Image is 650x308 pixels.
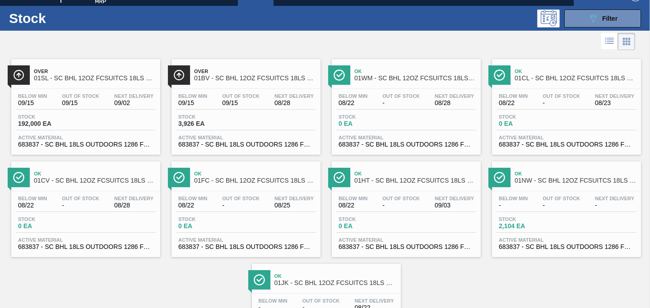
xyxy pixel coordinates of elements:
[173,69,185,81] img: Ícone
[178,114,241,120] span: Stock
[543,202,580,209] span: -
[165,52,325,155] a: ÍconeOver01BV - SC BHL 12OZ FCSUITCS 18LS OUTDOORBelow Min09/15Out Of Stock09/15Next Delivery08/2...
[114,100,153,106] span: 09/02
[18,196,47,201] span: Below Min
[5,155,165,257] a: ÍconeOk01CV - SC BHL 12OZ FCSUITCS 18LS OUTDOORBelow Min08/22Out Of Stock-Next Delivery08/28Stock...
[339,223,402,230] span: 0 EA
[515,75,636,82] span: 01CL - SC BHL 12OZ FCSUITCS 18LS OUTDOOR
[595,93,634,99] span: Next Delivery
[194,177,316,184] span: 01FC - SC BHL 12OZ FCSUITCS 18LS OUTDOOR
[178,120,241,127] span: 3,926 EA
[18,141,153,148] span: 683837 - SC BHL 18LS OUTDOORS 1286 FCSUITCS 12OZ
[18,114,81,120] span: Stock
[515,171,636,176] span: Ok
[302,298,340,303] span: Out Of Stock
[499,135,634,140] span: Active Material
[543,196,580,201] span: Out Of Stock
[34,171,156,176] span: Ok
[595,100,634,106] span: 08/23
[499,202,528,209] span: -
[114,93,153,99] span: Next Delivery
[274,93,314,99] span: Next Delivery
[178,244,314,250] span: 683837 - SC BHL 18LS OUTDOORS 1286 FCSUITCS 12OZ
[222,202,260,209] span: -
[382,93,420,99] span: Out Of Stock
[435,100,474,106] span: 08/28
[18,120,81,127] span: 192,000 EA
[173,172,185,183] img: Ícone
[178,196,207,201] span: Below Min
[18,100,47,106] span: 09/15
[354,171,476,176] span: Ok
[601,33,618,50] div: List Vision
[178,100,207,106] span: 09/15
[435,202,474,209] span: 09/03
[543,100,580,106] span: -
[274,273,396,279] span: Ok
[354,75,476,82] span: 01WM - SC BHL 12OZ FCSUITCS 18LS OUTDOOR
[339,141,474,148] span: 683837 - SC BHL 18LS OUTDOORS 1286 FCSUITCS 12OZ
[62,196,99,201] span: Out Of Stock
[274,100,314,106] span: 08/28
[382,100,420,106] span: -
[34,69,156,74] span: Over
[499,216,562,222] span: Stock
[595,202,634,209] span: -
[34,75,156,82] span: 01SL - SC BHL 12OZ FCSUITCS 18LS OUTDOOR
[564,9,641,28] button: Filter
[499,244,634,250] span: 683837 - SC BHL 18LS OUTDOORS 1286 FCSUITCS 12OZ
[222,196,260,201] span: Out Of Stock
[194,69,316,74] span: Over
[222,93,260,99] span: Out Of Stock
[178,202,207,209] span: 08/22
[339,114,402,120] span: Stock
[618,33,635,50] div: Card Vision
[334,69,345,81] img: Ícone
[222,100,260,106] span: 09/15
[339,93,367,99] span: Below Min
[62,100,99,106] span: 09/15
[194,75,316,82] span: 01BV - SC BHL 12OZ FCSUITCS 18LS OUTDOOR
[178,223,241,230] span: 0 EA
[499,223,562,230] span: 2,104 EA
[18,135,153,140] span: Active Material
[499,93,528,99] span: Below Min
[537,9,560,28] div: Programming: no user selected
[485,52,645,155] a: ÍconeOk01CL - SC BHL 12OZ FCSUITCS 18LS OUTDOORBelow Min08/22Out Of Stock-Next Delivery08/23Stock...
[18,93,47,99] span: Below Min
[165,155,325,257] a: ÍconeOk01FC - SC BHL 12OZ FCSUITCS 18LS OUTDOORBelow Min08/22Out Of Stock-Next Delivery08/25Stock...
[515,177,636,184] span: 01NW - SC BHL 12OZ FCSUITCS 18LS OUTDOOR
[178,93,207,99] span: Below Min
[178,141,314,148] span: 683837 - SC BHL 18LS OUTDOORS 1286 FCSUITCS 12OZ
[18,202,47,209] span: 08/22
[354,69,476,74] span: Ok
[494,69,505,81] img: Ícone
[602,15,617,22] span: Filter
[274,280,396,286] span: 01JK - SC BHL 12OZ FCSUITCS 18LS OUTDOOR
[499,100,528,106] span: 08/22
[18,237,153,243] span: Active Material
[9,13,137,23] h1: Stock
[339,237,474,243] span: Active Material
[435,196,474,201] span: Next Delivery
[194,171,316,176] span: Ok
[13,69,24,81] img: Ícone
[382,202,420,209] span: -
[114,202,153,209] span: 08/28
[13,172,24,183] img: Ícone
[62,93,99,99] span: Out Of Stock
[178,216,241,222] span: Stock
[178,135,314,140] span: Active Material
[515,69,636,74] span: Ok
[34,177,156,184] span: 01CV - SC BHL 12OZ FCSUITCS 18LS OUTDOOR
[485,155,645,257] a: ÍconeOk01NW - SC BHL 12OZ FCSUITCS 18LS OUTDOORBelow Min-Out Of Stock-Next Delivery-Stock2,104 EA...
[543,93,580,99] span: Out Of Stock
[499,141,634,148] span: 683837 - SC BHL 18LS OUTDOORS 1286 FCSUITCS 12OZ
[5,52,165,155] a: ÍconeOver01SL - SC BHL 12OZ FCSUITCS 18LS OUTDOORBelow Min09/15Out Of Stock09/15Next Delivery09/0...
[339,135,474,140] span: Active Material
[114,196,153,201] span: Next Delivery
[355,298,394,303] span: Next Delivery
[18,216,81,222] span: Stock
[259,298,288,303] span: Below Min
[274,196,314,201] span: Next Delivery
